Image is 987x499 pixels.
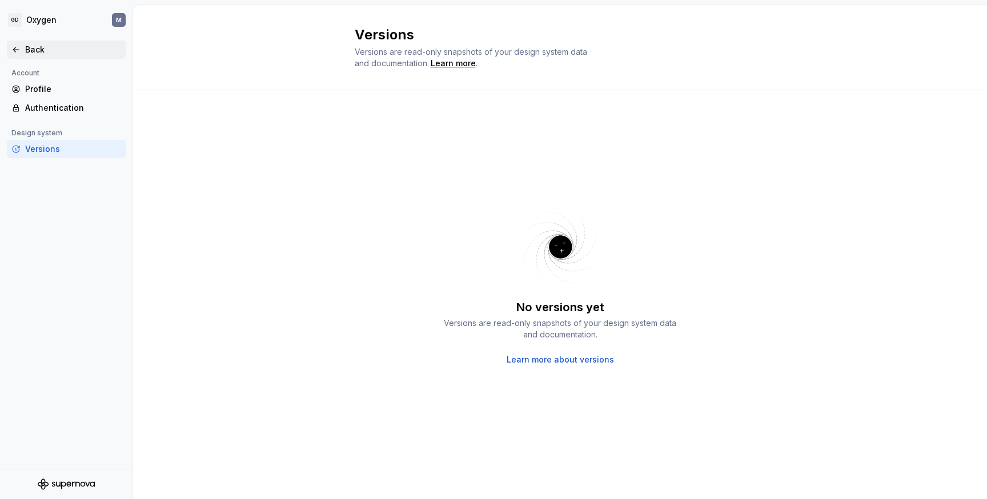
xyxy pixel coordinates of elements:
[7,99,126,117] a: Authentication
[431,58,476,69] a: Learn more
[25,143,121,155] div: Versions
[25,44,121,55] div: Back
[26,14,57,26] div: Oxygen
[7,140,126,158] a: Versions
[25,102,121,114] div: Authentication
[429,59,478,68] span: .
[355,47,587,68] span: Versions are read-only snapshots of your design system data and documentation.
[25,83,121,95] div: Profile
[355,26,752,44] h2: Versions
[7,66,44,80] div: Account
[7,41,126,59] a: Back
[440,317,680,340] div: Versions are read-only snapshots of your design system data and documentation.
[116,15,122,25] div: M
[38,478,95,490] svg: Supernova Logo
[7,126,67,140] div: Design system
[2,7,130,33] button: GDOxygenM
[507,354,614,365] a: Learn more about versions
[7,80,126,98] a: Profile
[8,13,22,27] div: GD
[516,299,604,315] div: No versions yet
